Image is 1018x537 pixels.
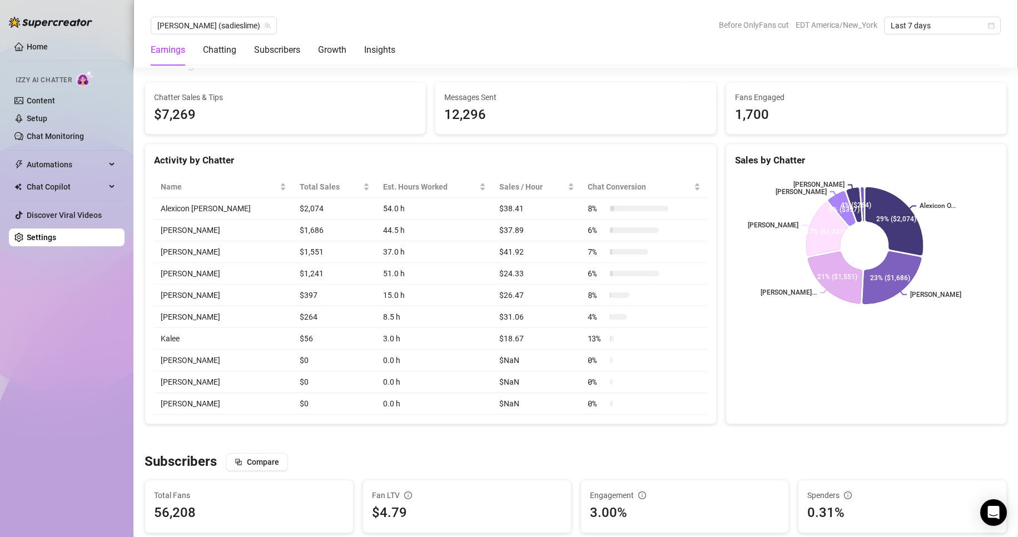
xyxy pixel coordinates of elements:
[493,285,580,306] td: $26.47
[293,350,376,371] td: $0
[27,96,55,105] a: Content
[293,263,376,285] td: $1,241
[27,42,48,51] a: Home
[376,241,493,263] td: 37.0 h
[154,489,344,501] span: Total Fans
[910,291,961,299] text: [PERSON_NAME]
[588,267,605,280] span: 6 %
[376,371,493,393] td: 0.0 h
[247,458,279,466] span: Compare
[444,105,707,126] div: 12,296
[493,371,580,393] td: $NaN
[154,306,293,328] td: [PERSON_NAME]
[293,393,376,415] td: $0
[27,178,106,196] span: Chat Copilot
[364,43,395,57] div: Insights
[154,328,293,350] td: Kalee
[16,75,72,86] span: Izzy AI Chatter
[318,43,346,57] div: Growth
[154,350,293,371] td: [PERSON_NAME]
[493,176,580,198] th: Sales / Hour
[293,198,376,220] td: $2,074
[27,233,56,242] a: Settings
[203,43,236,57] div: Chatting
[493,198,580,220] td: $38.41
[499,181,565,193] span: Sales / Hour
[844,491,852,499] span: info-circle
[376,263,493,285] td: 51.0 h
[638,491,646,499] span: info-circle
[154,241,293,263] td: [PERSON_NAME]
[154,220,293,241] td: [PERSON_NAME]
[493,263,580,285] td: $24.33
[376,350,493,371] td: 0.0 h
[376,285,493,306] td: 15.0 h
[300,181,361,193] span: Total Sales
[293,328,376,350] td: $56
[27,156,106,173] span: Automations
[493,393,580,415] td: $NaN
[493,328,580,350] td: $18.67
[154,263,293,285] td: [PERSON_NAME]
[14,183,22,191] img: Chat Copilot
[9,17,92,28] img: logo-BBDzfeDw.svg
[404,491,412,499] span: info-circle
[493,350,580,371] td: $NaN
[493,220,580,241] td: $37.89
[151,43,185,57] div: Earnings
[254,43,300,57] div: Subscribers
[588,246,605,258] span: 7 %
[776,188,827,196] text: [PERSON_NAME]
[493,306,580,328] td: $31.06
[588,354,605,366] span: 0 %
[588,332,605,345] span: 13 %
[735,105,997,126] div: 1,700
[376,306,493,328] td: 8.5 h
[588,224,605,236] span: 6 %
[145,453,217,471] h3: Subscribers
[293,371,376,393] td: $0
[293,285,376,306] td: $397
[76,71,93,87] img: AI Chatter
[891,17,994,34] span: Last 7 days
[154,285,293,306] td: [PERSON_NAME]
[154,393,293,415] td: [PERSON_NAME]
[581,176,707,198] th: Chat Conversion
[588,311,605,323] span: 4 %
[157,17,270,34] span: Sadie (sadieslime)
[588,202,605,215] span: 8 %
[235,458,242,466] span: block
[27,132,84,141] a: Chat Monitoring
[154,176,293,198] th: Name
[588,397,605,410] span: 0 %
[264,22,271,29] span: team
[761,289,817,297] text: [PERSON_NAME]...
[735,153,997,168] div: Sales by Chatter
[376,393,493,415] td: 0.0 h
[796,17,877,33] span: EDT America/New_York
[293,176,376,198] th: Total Sales
[383,181,477,193] div: Est. Hours Worked
[588,289,605,301] span: 8 %
[376,220,493,241] td: 44.5 h
[444,91,707,103] span: Messages Sent
[493,241,580,263] td: $41.92
[154,153,707,168] div: Activity by Chatter
[154,503,196,524] div: 56,208
[154,198,293,220] td: Alexicon [PERSON_NAME]
[14,160,23,169] span: thunderbolt
[154,105,416,126] span: $7,269
[161,181,277,193] span: Name
[793,181,845,189] text: [PERSON_NAME]
[735,91,997,103] span: Fans Engaged
[372,489,562,501] div: Fan LTV
[27,211,102,220] a: Discover Viral Videos
[719,17,789,33] span: Before OnlyFans cut
[27,114,47,123] a: Setup
[588,376,605,388] span: 0 %
[154,91,416,103] span: Chatter Sales & Tips
[920,202,956,210] text: Alexicon O...
[747,221,798,229] text: [PERSON_NAME]
[590,489,780,501] div: Engagement
[154,371,293,393] td: [PERSON_NAME]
